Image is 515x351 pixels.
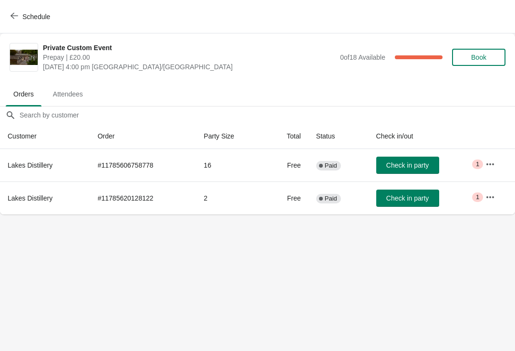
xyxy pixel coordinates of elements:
span: Check in party [386,194,429,202]
input: Search by customer [19,106,515,124]
td: Free [265,149,309,181]
td: # 11785606758778 [90,149,196,181]
button: Schedule [5,8,58,25]
td: 2 [196,181,264,214]
th: Total [265,124,309,149]
span: Attendees [45,85,91,103]
th: Status [309,124,369,149]
span: 0 of 18 Available [340,53,385,61]
th: Party Size [196,124,264,149]
span: Paid [325,195,337,202]
button: Book [452,49,505,66]
img: Private Custom Event [10,50,38,65]
span: Check in party [386,161,429,169]
span: [DATE] 4:00 pm [GEOGRAPHIC_DATA]/[GEOGRAPHIC_DATA] [43,62,335,72]
th: Order [90,124,196,149]
button: Check in party [376,190,439,207]
span: 1 [476,160,479,168]
span: Lakes Distillery [8,194,52,202]
span: Private Custom Event [43,43,335,53]
span: Lakes Distillery [8,161,52,169]
button: Check in party [376,157,439,174]
span: Orders [6,85,41,103]
span: Book [471,53,486,61]
span: Paid [325,162,337,170]
td: 16 [196,149,264,181]
td: Free [265,181,309,214]
span: 1 [476,193,479,201]
td: # 11785620128122 [90,181,196,214]
th: Check in/out [369,124,478,149]
span: Prepay | £20.00 [43,53,335,62]
span: Schedule [22,13,50,21]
